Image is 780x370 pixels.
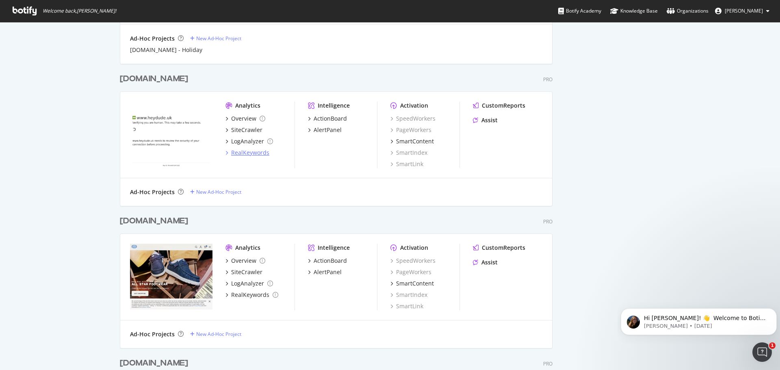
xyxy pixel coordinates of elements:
[231,137,264,145] div: LogAnalyzer
[314,126,342,134] div: AlertPanel
[400,244,428,252] div: Activation
[43,8,116,14] span: Welcome back, [PERSON_NAME] !
[130,188,175,196] div: Ad-Hoc Projects
[130,244,212,309] img: heydude.com
[396,137,434,145] div: SmartContent
[314,115,347,123] div: ActionBoard
[318,244,350,252] div: Intelligence
[473,258,498,266] a: Assist
[473,116,498,124] a: Assist
[473,102,525,110] a: CustomReports
[667,7,708,15] div: Organizations
[231,257,256,265] div: Overview
[130,330,175,338] div: Ad-Hoc Projects
[120,357,188,369] div: [DOMAIN_NAME]
[390,126,431,134] a: PageWorkers
[225,268,262,276] a: SiteCrawler
[120,215,191,227] a: [DOMAIN_NAME]
[390,291,427,299] a: SmartIndex
[558,7,601,15] div: Botify Academy
[482,244,525,252] div: CustomReports
[130,46,202,54] a: [DOMAIN_NAME] - Holiday
[314,257,347,265] div: ActionBoard
[725,7,763,14] span: Evelina Stankevic
[196,188,241,195] div: New Ad-Hoc Project
[769,342,776,349] span: 1
[481,116,498,124] div: Assist
[314,268,342,276] div: AlertPanel
[708,4,776,17] button: [PERSON_NAME]
[196,331,241,338] div: New Ad-Hoc Project
[543,76,552,83] div: Pro
[308,126,342,134] a: AlertPanel
[617,291,780,348] iframe: Intercom notifications message
[225,279,273,288] a: LogAnalyzer
[390,268,431,276] a: PageWorkers
[390,149,427,157] a: SmartIndex
[120,215,188,227] div: [DOMAIN_NAME]
[400,102,428,110] div: Activation
[120,73,191,85] a: [DOMAIN_NAME]
[225,149,269,157] a: RealKeywords
[225,291,278,299] a: RealKeywords
[130,35,175,43] div: Ad-Hoc Projects
[235,244,260,252] div: Analytics
[120,73,188,85] div: [DOMAIN_NAME]
[225,126,262,134] a: SiteCrawler
[390,137,434,145] a: SmartContent
[610,7,658,15] div: Knowledge Base
[473,244,525,252] a: CustomReports
[225,115,265,123] a: Overview
[390,257,435,265] a: SpeedWorkers
[543,218,552,225] div: Pro
[190,35,241,42] a: New Ad-Hoc Project
[231,291,269,299] div: RealKeywords
[231,149,269,157] div: RealKeywords
[231,268,262,276] div: SiteCrawler
[752,342,772,362] iframe: Intercom live chat
[130,102,212,167] img: heydude.uk
[318,102,350,110] div: Intelligence
[120,357,191,369] a: [DOMAIN_NAME]
[481,258,498,266] div: Assist
[231,126,262,134] div: SiteCrawler
[190,331,241,338] a: New Ad-Hoc Project
[390,115,435,123] a: SpeedWorkers
[225,137,273,145] a: LogAnalyzer
[390,279,434,288] a: SmartContent
[482,102,525,110] div: CustomReports
[235,102,260,110] div: Analytics
[390,160,423,168] a: SmartLink
[390,302,423,310] a: SmartLink
[308,257,347,265] a: ActionBoard
[308,268,342,276] a: AlertPanel
[543,360,552,367] div: Pro
[231,115,256,123] div: Overview
[190,188,241,195] a: New Ad-Hoc Project
[225,257,265,265] a: Overview
[231,279,264,288] div: LogAnalyzer
[308,115,347,123] a: ActionBoard
[396,279,434,288] div: SmartContent
[196,35,241,42] div: New Ad-Hoc Project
